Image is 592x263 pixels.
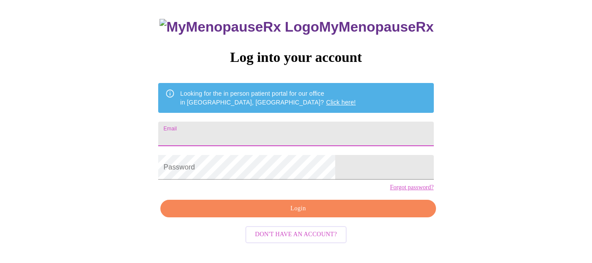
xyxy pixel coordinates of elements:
[390,184,434,191] a: Forgot password?
[158,49,433,65] h3: Log into your account
[243,230,349,238] a: Don't have an account?
[160,200,436,218] button: Login
[245,226,347,243] button: Don't have an account?
[255,229,337,240] span: Don't have an account?
[170,203,425,214] span: Login
[180,86,356,110] div: Looking for the in person patient portal for our office in [GEOGRAPHIC_DATA], [GEOGRAPHIC_DATA]?
[160,19,319,35] img: MyMenopauseRx Logo
[326,99,356,106] a: Click here!
[160,19,434,35] h3: MyMenopauseRx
